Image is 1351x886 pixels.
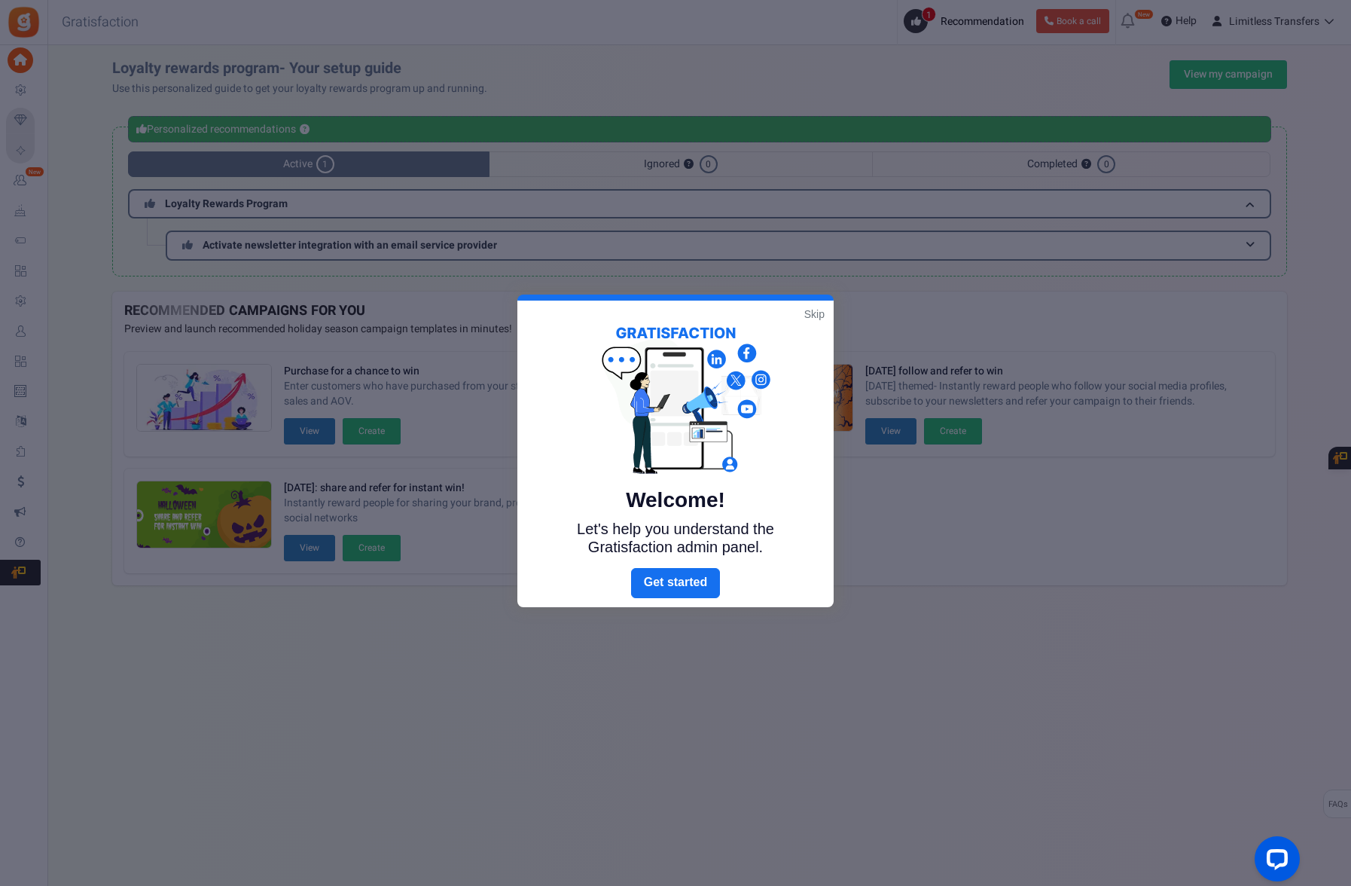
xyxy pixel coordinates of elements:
[551,488,800,512] h5: Welcome!
[631,568,720,598] a: Next
[804,307,825,322] a: Skip
[551,520,800,556] p: Let's help you understand the Gratisfaction admin panel.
